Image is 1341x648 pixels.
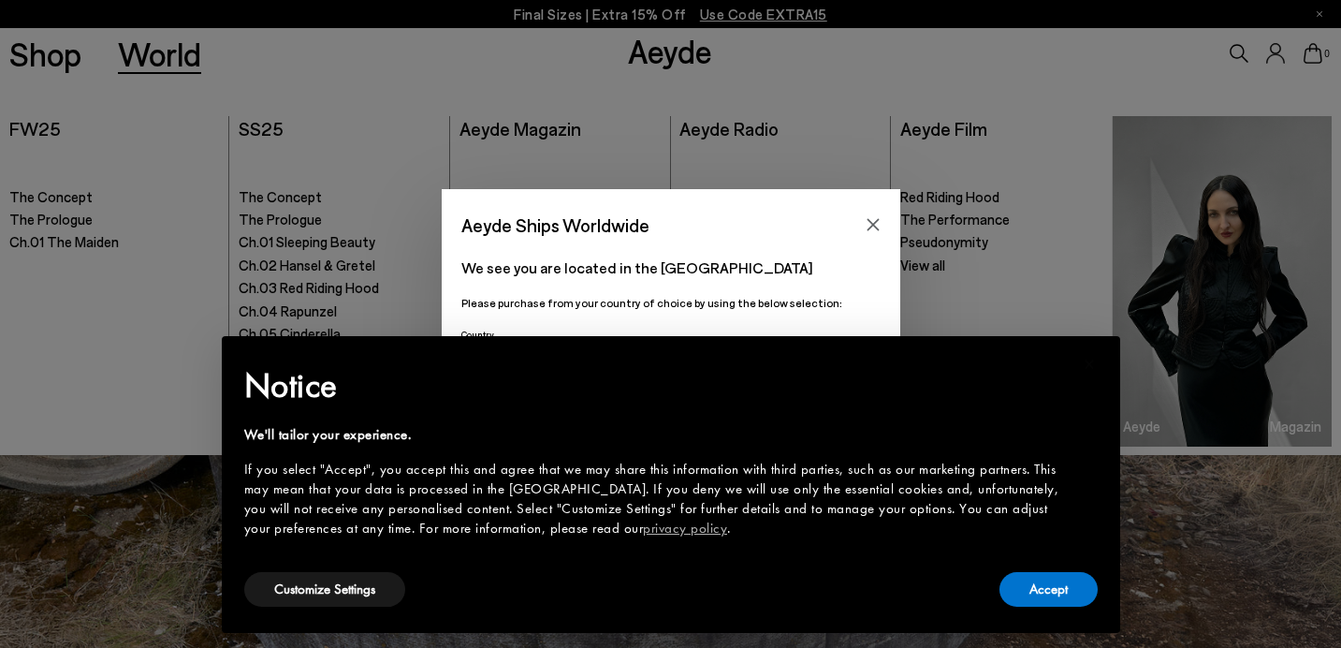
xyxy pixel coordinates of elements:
[244,572,405,607] button: Customize Settings
[1084,349,1096,378] span: ×
[999,572,1098,607] button: Accept
[461,294,881,312] p: Please purchase from your country of choice by using the below selection:
[859,211,887,239] button: Close
[461,257,881,279] p: We see you are located in the [GEOGRAPHIC_DATA]
[244,425,1068,445] div: We'll tailor your experience.
[1068,342,1113,387] button: Close this notice
[244,361,1068,410] h2: Notice
[244,460,1068,538] div: If you select "Accept", you accept this and agree that we may share this information with third p...
[643,519,727,538] a: privacy policy
[461,209,649,242] span: Aeyde Ships Worldwide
